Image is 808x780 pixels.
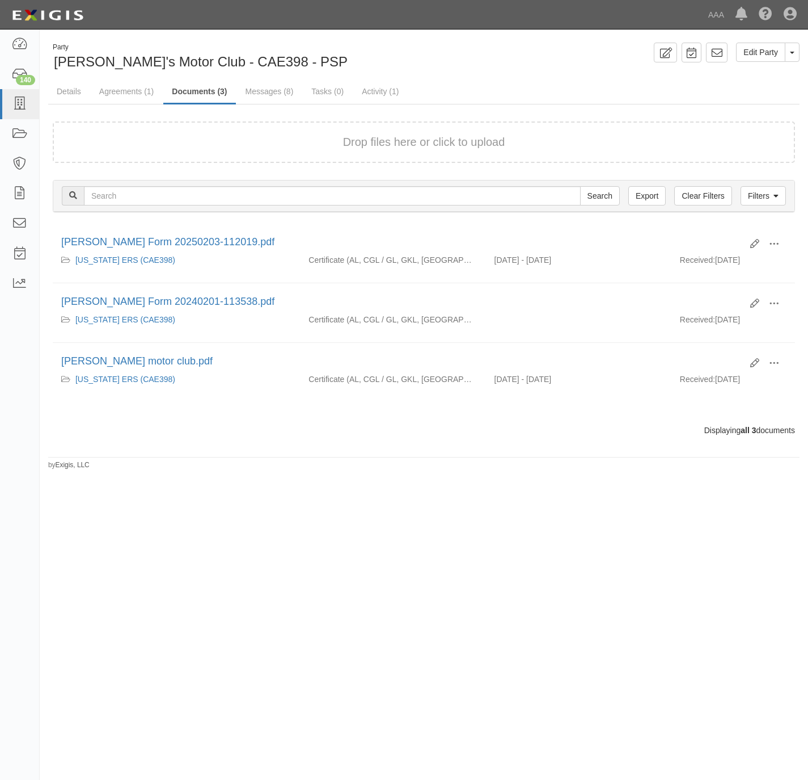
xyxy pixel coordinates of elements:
[300,254,485,266] div: Auto Liability Commercial General Liability / Garage Liability Garage Keepers Liability On-Hook
[300,314,485,325] div: Auto Liability Commercial General Liability / Garage Liability Garage Keepers Liability On-Hook
[44,425,803,436] div: Displaying documents
[48,460,90,470] small: by
[300,374,485,385] div: Auto Liability Commercial General Liability / Garage Liability Garage Keepers Liability On-Hook
[91,80,162,103] a: Agreements (1)
[61,235,742,250] div: ACORD Form 20250203-112019.pdf
[759,8,772,22] i: Help Center - Complianz
[75,375,175,384] a: [US_STATE] ERS (CAE398)
[48,43,416,72] div: Randy's Motor Club - CAE398 - PSP
[16,75,35,85] div: 140
[61,314,291,325] div: California ERS (CAE398)
[628,186,666,206] a: Export
[343,134,505,150] button: Drop files here or click to upload
[353,80,407,103] a: Activity (1)
[75,255,175,265] a: [US_STATE] ERS (CAE398)
[680,374,715,385] p: Received:
[671,314,795,331] div: [DATE]
[680,314,715,325] p: Received:
[237,80,302,103] a: Messages (8)
[9,5,87,26] img: logo-5460c22ac91f19d4615b14bd174203de0afe785f0fc80cf4dbbc73dc1793850b.png
[61,374,291,385] div: California ERS (CAE398)
[741,186,786,206] a: Filters
[680,254,715,266] p: Received:
[303,80,352,103] a: Tasks (0)
[674,186,731,206] a: Clear Filters
[671,374,795,391] div: [DATE]
[56,461,90,469] a: Exigis, LLC
[703,3,730,26] a: AAA
[61,295,742,309] div: ACORD Form 20240201-113538.pdf
[671,254,795,271] div: [DATE]
[61,254,291,266] div: California ERS (CAE398)
[53,43,348,52] div: Party
[84,186,581,206] input: Search
[61,354,742,369] div: randy motor club.pdf
[486,254,671,266] div: Effective 02/04/2025 - Expiration 02/04/2026
[741,426,756,435] b: all 3
[75,315,175,324] a: [US_STATE] ERS (CAE398)
[54,54,348,69] span: [PERSON_NAME]'s Motor Club - CAE398 - PSP
[61,236,274,248] a: [PERSON_NAME] Form 20250203-112019.pdf
[580,186,620,206] input: Search
[163,80,235,104] a: Documents (3)
[61,355,213,367] a: [PERSON_NAME] motor club.pdf
[486,374,671,385] div: Effective 02/04/2023 - Expiration 02/04/2024
[48,80,90,103] a: Details
[61,296,274,307] a: [PERSON_NAME] Form 20240201-113538.pdf
[736,43,785,62] a: Edit Party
